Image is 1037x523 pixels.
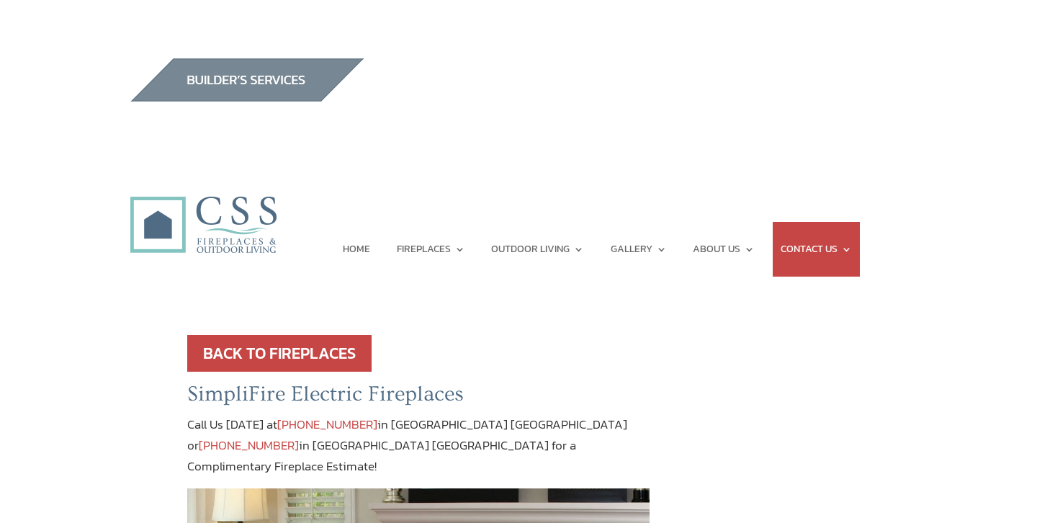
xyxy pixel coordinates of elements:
[397,222,465,277] a: FIREPLACES
[781,222,852,277] a: CONTACT US
[611,222,667,277] a: GALLERY
[130,156,277,261] img: CSS Fireplaces & Outdoor Living (Formerly Construction Solutions & Supply)- Jacksonville Ormond B...
[491,222,584,277] a: OUTDOOR LIVING
[130,58,364,102] img: builders_btn
[199,436,299,455] a: [PHONE_NUMBER]
[187,414,650,489] p: Call Us [DATE] at in [GEOGRAPHIC_DATA] [GEOGRAPHIC_DATA] or in [GEOGRAPHIC_DATA] [GEOGRAPHIC_DATA...
[693,222,755,277] a: ABOUT US
[130,88,364,107] a: builder services construction supply
[187,381,650,414] h2: SimpliFire Electric Fireplaces
[343,222,370,277] a: HOME
[187,335,372,372] a: BACK TO FIREPLACES
[277,415,377,434] a: [PHONE_NUMBER]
